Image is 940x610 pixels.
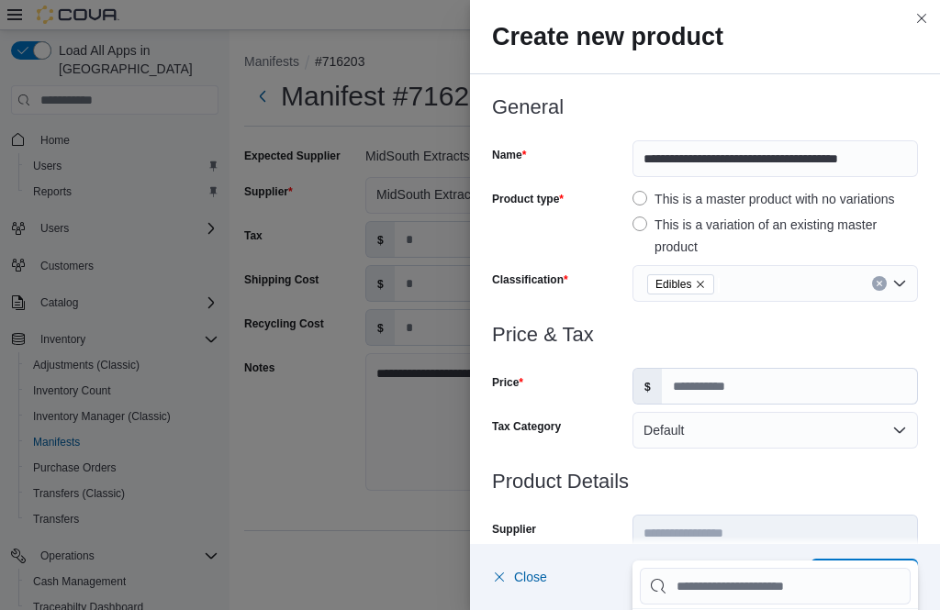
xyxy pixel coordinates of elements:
[492,324,918,346] h3: Price & Tax
[872,276,887,291] button: Clear input
[492,148,526,162] label: Name
[492,375,523,390] label: Price
[655,275,691,294] span: Edibles
[695,279,706,290] button: Remove Edibles from selection in this group
[492,522,536,537] label: Supplier
[492,272,568,287] label: Classification
[632,412,918,449] button: Default
[811,559,918,595] button: Create product
[492,559,547,595] button: Close
[492,471,918,493] h3: Product Details
[492,96,918,118] h3: General
[633,369,662,404] label: $
[640,568,911,604] input: Chip List selector
[632,214,918,258] label: This is a variation of an existing master product
[647,274,714,294] span: Edibles
[911,7,933,29] button: Close this dialog
[632,188,894,210] label: This is a master product with no variations
[492,192,564,206] label: Product type
[492,22,918,51] h2: Create new product
[514,568,547,586] span: Close
[492,419,561,434] label: Tax Category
